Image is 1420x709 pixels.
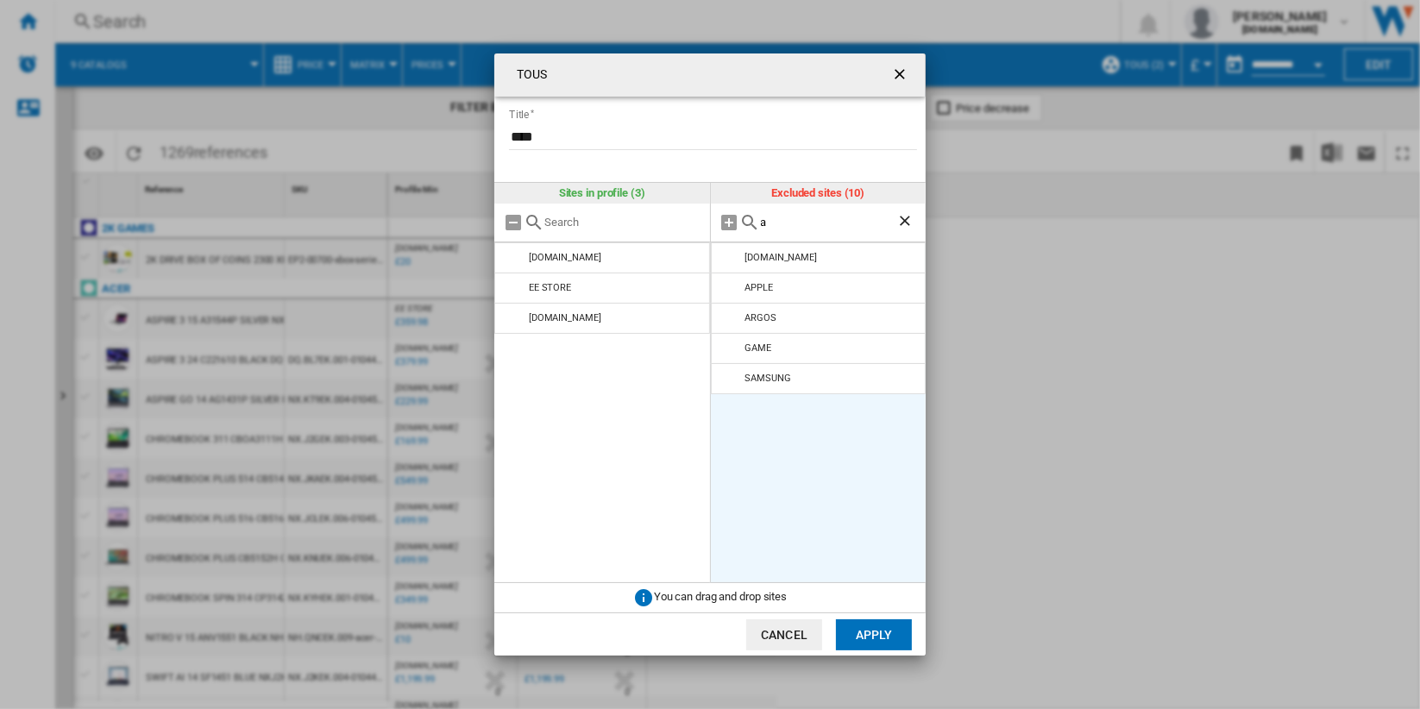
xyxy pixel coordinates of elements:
div: [DOMAIN_NAME] [529,312,601,323]
md-icon: Add all [719,212,740,233]
div: GAME [745,342,771,354]
button: Apply [836,619,912,650]
div: EE STORE [529,282,571,293]
input: Search [544,216,701,229]
ng-md-icon: Clear search [896,212,917,233]
button: getI18NText('BUTTONS.CLOSE_DIALOG') [884,58,919,92]
div: Excluded sites (10) [711,183,927,204]
div: ARGOS [745,312,776,323]
md-icon: Remove all [503,212,524,233]
md-dialog: TOUS Title ... [494,53,926,656]
span: You can drag and drop sites [654,591,787,604]
div: APPLE [745,282,773,293]
h4: TOUS [508,66,547,84]
div: Sites in profile (3) [494,183,710,204]
input: Search [761,216,897,229]
div: [DOMAIN_NAME] [745,252,817,263]
div: [DOMAIN_NAME] [529,252,601,263]
button: Cancel [746,619,822,650]
div: SAMSUNG [745,373,790,384]
ng-md-icon: getI18NText('BUTTONS.CLOSE_DIALOG') [891,66,912,86]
